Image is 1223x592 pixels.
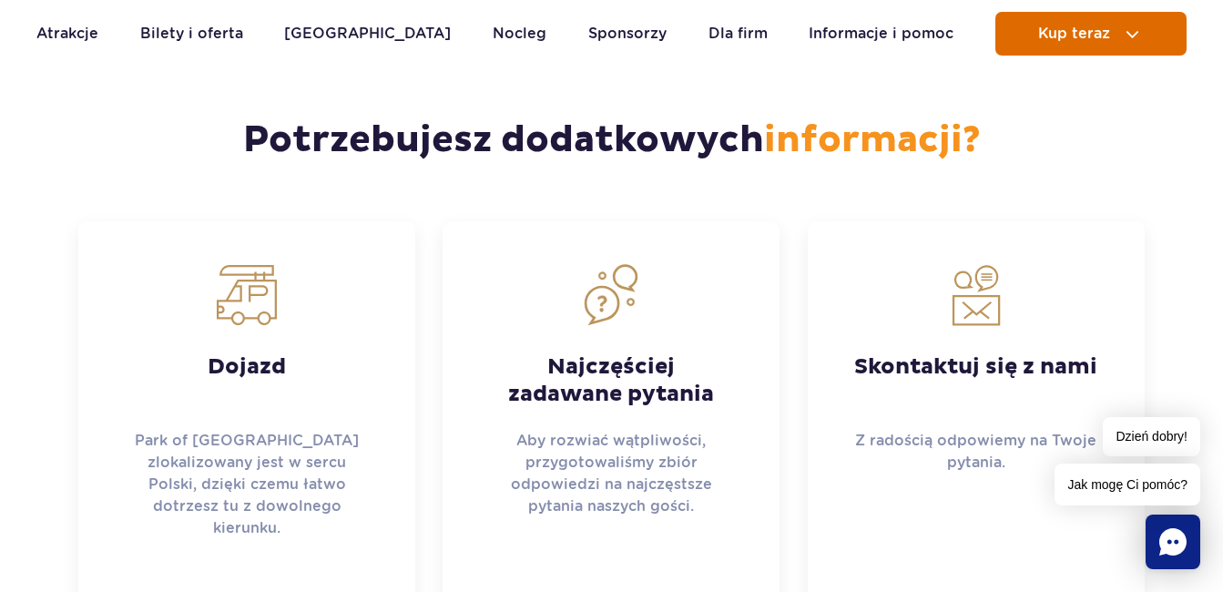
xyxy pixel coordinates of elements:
div: Chat [1146,515,1200,569]
span: Jak mogę Ci pomóc? [1055,464,1200,505]
h2: Potrzebujesz dodatkowych [78,117,1145,163]
a: [GEOGRAPHIC_DATA] [284,12,451,56]
strong: Dojazd [124,353,370,408]
strong: Najczęściej zadawane pytania [488,353,734,408]
a: Nocleg [493,12,546,56]
p: Aby rozwiać wątpliwości, przygotowaliśmy zbiór odpowiedzi na najczęstsze pytania naszych gości. [488,430,734,517]
a: Sponsorzy [588,12,667,56]
a: Bilety i oferta [140,12,243,56]
a: Informacje i pomoc [809,12,953,56]
strong: Skontaktuj się z nami [853,353,1099,408]
span: Dzień dobry! [1103,417,1200,456]
p: Park of [GEOGRAPHIC_DATA] zlokalizowany jest w sercu Polski, dzięki czemu łatwo dotrzesz tu z dow... [124,430,370,539]
a: Atrakcje [36,12,98,56]
button: Kup teraz [995,12,1187,56]
span: informacji? [764,117,981,163]
p: Z radością odpowiemy na Twoje pytania. [853,430,1099,474]
a: Dla firm [708,12,768,56]
span: Kup teraz [1038,26,1110,42]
